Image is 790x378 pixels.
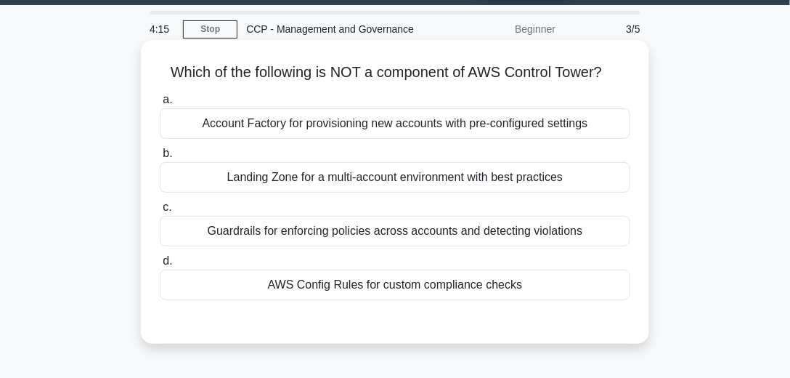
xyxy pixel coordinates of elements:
[160,216,630,246] div: Guardrails for enforcing policies across accounts and detecting violations
[163,201,171,213] span: c.
[160,108,630,139] div: Account Factory for provisioning new accounts with pre-configured settings
[160,270,630,300] div: AWS Config Rules for custom compliance checks
[160,162,630,193] div: Landing Zone for a multi-account environment with best practices
[183,20,237,39] a: Stop
[163,93,172,105] span: a.
[437,15,564,44] div: Beginner
[163,147,172,159] span: b.
[158,63,632,82] h5: Which of the following is NOT a component of AWS Control Tower?
[141,15,183,44] div: 4:15
[564,15,649,44] div: 3/5
[163,254,172,267] span: d.
[237,15,437,44] div: CCP - Management and Governance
